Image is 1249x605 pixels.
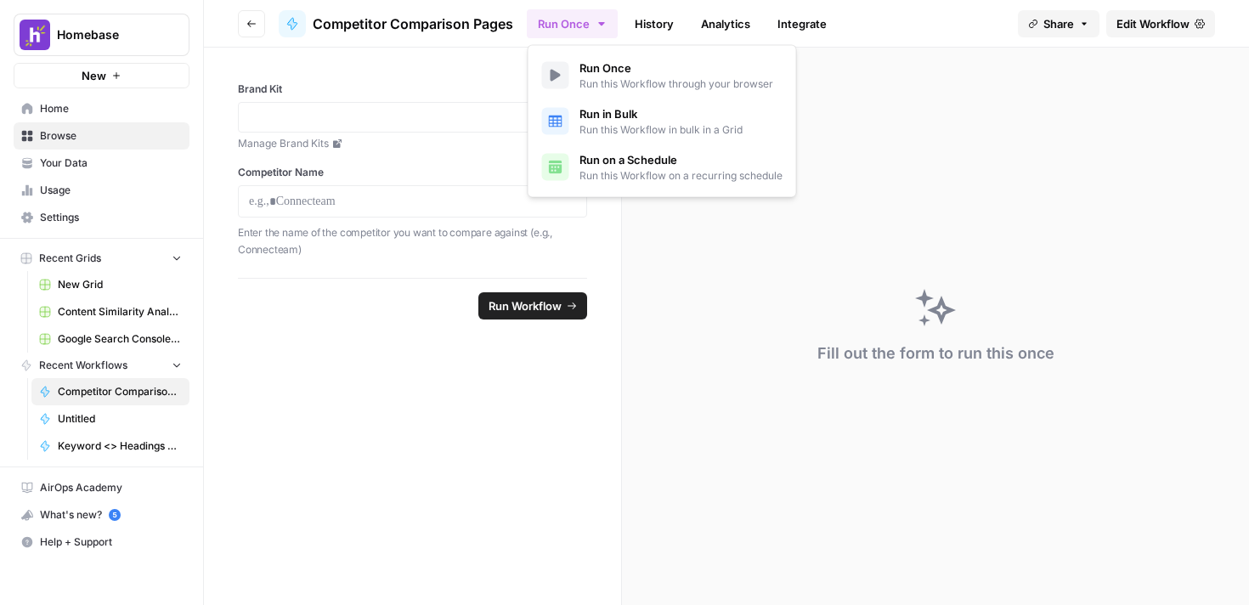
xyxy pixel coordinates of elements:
[817,342,1054,365] div: Fill out the form to run this once
[579,168,783,184] span: Run this Workflow on a recurring schedule
[1106,10,1215,37] a: Edit Workflow
[40,480,182,495] span: AirOps Academy
[535,144,789,190] a: Run on a ScheduleRun this Workflow on a recurring schedule
[14,529,189,556] button: Help + Support
[58,331,182,347] span: Google Search Console - [URL][DOMAIN_NAME]
[14,150,189,177] a: Your Data
[58,411,182,427] span: Untitled
[1018,10,1099,37] button: Share
[40,128,182,144] span: Browse
[40,183,182,198] span: Usage
[14,177,189,204] a: Usage
[238,136,587,151] a: Manage Brand Kits
[40,101,182,116] span: Home
[579,59,773,76] span: Run Once
[1043,15,1074,32] span: Share
[109,509,121,521] a: 5
[40,155,182,171] span: Your Data
[20,20,50,50] img: Homebase Logo
[478,292,587,319] button: Run Workflow
[489,297,562,314] span: Run Workflow
[238,165,587,180] label: Competitor Name
[624,10,684,37] a: History
[238,224,587,257] p: Enter the name of the competitor you want to compare against (e.g., Connecteam)
[14,204,189,231] a: Settings
[57,26,160,43] span: Homebase
[82,67,106,84] span: New
[313,14,513,34] span: Competitor Comparison Pages
[14,95,189,122] a: Home
[14,353,189,378] button: Recent Workflows
[579,76,773,92] span: Run this Workflow through your browser
[58,277,182,292] span: New Grid
[14,502,189,528] div: What's new?
[31,325,189,353] a: Google Search Console - [URL][DOMAIN_NAME]
[579,151,783,168] span: Run on a Schedule
[528,45,797,198] div: Run Once
[40,534,182,550] span: Help + Support
[1116,15,1190,32] span: Edit Workflow
[14,501,189,529] button: What's new? 5
[58,438,182,454] span: Keyword <> Headings Similarity Score
[238,82,587,97] label: Brand Kit
[279,10,513,37] a: Competitor Comparison Pages
[767,10,837,37] a: Integrate
[112,511,116,519] text: 5
[691,10,760,37] a: Analytics
[527,9,618,38] button: Run Once
[31,378,189,405] a: Competitor Comparison Pages
[40,210,182,225] span: Settings
[14,63,189,88] button: New
[31,405,189,433] a: Untitled
[14,14,189,56] button: Workspace: Homebase
[535,53,789,99] a: Run OnceRun this Workflow through your browser
[31,271,189,298] a: New Grid
[31,433,189,460] a: Keyword <> Headings Similarity Score
[535,99,789,144] button: Run in BulkRun this Workflow in bulk in a Grid
[14,122,189,150] a: Browse
[579,105,743,122] span: Run in Bulk
[14,246,189,271] button: Recent Grids
[14,474,189,501] a: AirOps Academy
[58,384,182,399] span: Competitor Comparison Pages
[579,122,743,138] span: Run this Workflow in bulk in a Grid
[58,304,182,319] span: Content Similarity Analysis Grid
[31,298,189,325] a: Content Similarity Analysis Grid
[39,251,101,266] span: Recent Grids
[39,358,127,373] span: Recent Workflows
